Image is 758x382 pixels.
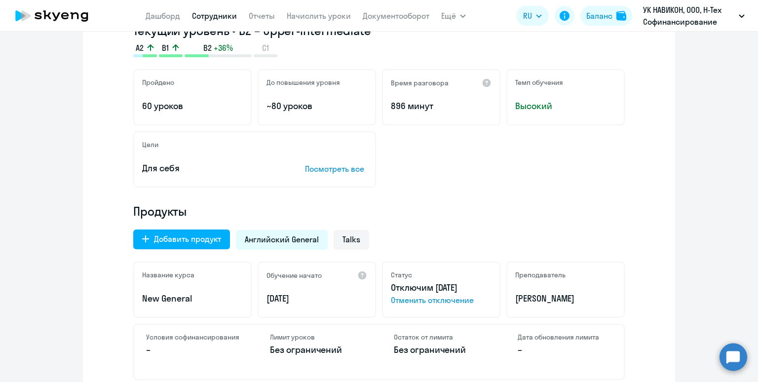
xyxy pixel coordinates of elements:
[441,10,456,22] span: Ещё
[245,234,319,245] span: Английский General
[515,270,566,279] h5: Преподаватель
[262,42,269,53] span: C1
[266,292,367,305] p: [DATE]
[515,100,616,113] span: Высокий
[142,140,158,149] h5: Цели
[142,162,274,175] p: Для себя
[515,292,616,305] p: [PERSON_NAME]
[586,10,612,22] div: Баланс
[154,233,221,245] div: Добавить продукт
[133,203,625,219] h4: Продукты
[146,344,240,356] p: –
[394,333,488,342] h4: Остаток от лимита
[305,163,367,175] p: Посмотреть все
[146,11,180,21] a: Дашборд
[342,234,360,245] span: Talks
[643,4,735,28] p: УК НАВИКОН, ООО, Н-Тех Софинансирование новый
[287,11,351,21] a: Начислить уроки
[146,333,240,342] h4: Условия софинансирования
[266,100,367,113] p: ~80 уроков
[136,42,144,53] span: A2
[391,78,449,87] h5: Время разговора
[391,270,412,279] h5: Статус
[391,294,492,306] span: Отменить отключение
[249,11,275,21] a: Отчеты
[391,100,492,113] p: 896 минут
[391,282,457,293] span: Отключим [DATE]
[515,78,563,87] h5: Темп обучения
[133,229,230,249] button: Добавить продукт
[142,100,243,113] p: 60 уроков
[518,344,612,356] p: –
[270,344,364,356] p: Без ограничений
[214,42,233,53] span: +36%
[616,11,626,21] img: balance
[363,11,429,21] a: Документооборот
[580,6,632,26] button: Балансbalance
[518,333,612,342] h4: Дата обновления лимита
[192,11,237,21] a: Сотрудники
[142,292,243,305] p: New General
[394,344,488,356] p: Без ограничений
[441,6,466,26] button: Ещё
[266,78,340,87] h5: До повышения уровня
[142,78,174,87] h5: Пройдено
[142,270,194,279] h5: Название курса
[266,271,322,280] h5: Обучение начато
[162,42,169,53] span: B1
[516,6,549,26] button: RU
[638,4,750,28] button: УК НАВИКОН, ООО, Н-Тех Софинансирование новый
[203,42,212,53] span: B2
[523,10,532,22] span: RU
[270,333,364,342] h4: Лимит уроков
